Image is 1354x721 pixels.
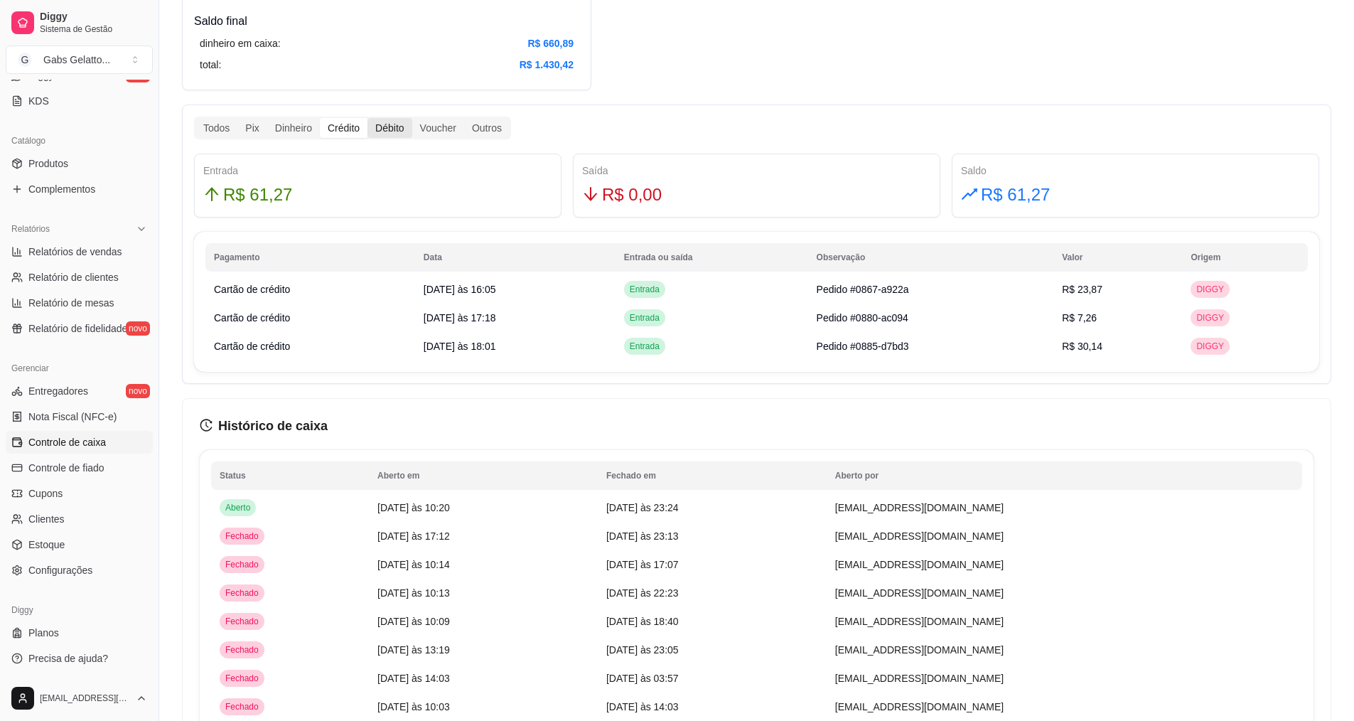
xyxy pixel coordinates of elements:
span: Entrada [627,341,662,352]
span: [DATE] às 14:03 [606,701,679,712]
span: DIGGY [1193,284,1227,295]
div: Crédito [320,118,367,138]
span: [DATE] às 17:07 [606,559,679,570]
span: Cartão de crédito [214,312,290,324]
th: Aberto em [369,461,598,490]
div: Saída [582,163,931,178]
a: Relatórios de vendas [6,240,153,263]
span: [EMAIL_ADDRESS][DOMAIN_NAME] [835,616,1004,627]
span: arrow-down [582,186,599,203]
span: [EMAIL_ADDRESS][DOMAIN_NAME] [835,701,1004,712]
span: KDS [28,94,49,108]
div: Dinheiro [267,118,320,138]
a: Precisa de ajuda? [6,647,153,670]
th: Valor [1053,243,1182,272]
span: Fechado [222,587,262,599]
a: KDS [6,90,153,112]
a: Nota Fiscal (NFC-e) [6,405,153,428]
span: [EMAIL_ADDRESS][DOMAIN_NAME] [835,587,1004,599]
div: Entrada [203,163,552,178]
span: rise [961,186,978,203]
span: R$ 61,27 [981,181,1050,208]
span: [EMAIL_ADDRESS][DOMAIN_NAME] [40,693,130,704]
span: Cartão de crédito [214,284,290,295]
span: [DATE] às 22:23 [606,587,679,599]
span: Precisa de ajuda? [28,651,108,666]
h4: Saldo final [194,13,579,30]
div: Outros [464,118,510,138]
a: Relatório de clientes [6,266,153,289]
th: Origem [1182,243,1308,272]
span: [DATE] às 23:05 [606,644,679,656]
article: total: [200,57,221,73]
span: Fechado [222,644,262,656]
span: Entrada [627,312,662,324]
span: [DATE] às 10:14 [377,559,450,570]
span: [DATE] às 18:40 [606,616,679,627]
span: Nota Fiscal (NFC-e) [28,410,117,424]
th: Aberto por [827,461,1302,490]
div: Diggy [6,599,153,621]
th: Observação [808,243,1054,272]
span: Produtos [28,156,68,171]
article: dinheiro em caixa: [200,36,281,51]
span: Relatórios de vendas [28,245,122,259]
span: Relatório de mesas [28,296,114,310]
span: Relatórios [11,223,50,235]
span: Fechado [222,530,262,542]
span: Fechado [222,701,262,712]
div: Todos [195,118,237,138]
div: Voucher [412,118,464,138]
span: Sistema de Gestão [40,23,147,35]
span: [EMAIL_ADDRESS][DOMAIN_NAME] [835,673,1004,684]
span: Estoque [28,538,65,552]
span: G [18,53,32,67]
span: [DATE] às 16:05 [424,284,496,295]
div: Catálogo [6,129,153,152]
a: Controle de fiado [6,456,153,479]
button: Select a team [6,46,153,74]
span: Entrada [627,284,662,295]
th: Status [211,461,369,490]
a: Entregadoresnovo [6,380,153,402]
span: Cupons [28,486,63,501]
span: DIGGY [1193,312,1227,324]
span: Planos [28,626,59,640]
span: [EMAIL_ADDRESS][DOMAIN_NAME] [835,644,1004,656]
a: Clientes [6,508,153,530]
a: Relatório de mesas [6,292,153,314]
span: Clientes [28,512,65,526]
span: R$ 7,26 [1062,312,1097,324]
span: [DATE] às 10:13 [377,587,450,599]
article: R$ 1.430,42 [520,57,574,73]
a: Cupons [6,482,153,505]
button: [EMAIL_ADDRESS][DOMAIN_NAME] [6,681,153,715]
th: Data [415,243,616,272]
span: Aberto [222,502,253,513]
span: [DATE] às 14:03 [377,673,450,684]
span: [DATE] às 10:03 [377,701,450,712]
span: [DATE] às 10:20 [377,502,450,513]
div: Saldo [961,163,1310,178]
h3: Histórico de caixa [200,416,1313,436]
span: Pedido #0867-a922a [817,284,909,295]
span: [DATE] às 23:13 [606,530,679,542]
span: R$ 23,87 [1062,284,1102,295]
span: R$ 61,27 [223,181,292,208]
span: DIGGY [1193,341,1227,352]
span: Controle de fiado [28,461,104,475]
span: Pedido #0885-d7bd3 [817,341,909,352]
span: [EMAIL_ADDRESS][DOMAIN_NAME] [835,530,1004,542]
span: [DATE] às 18:01 [424,341,496,352]
span: [EMAIL_ADDRESS][DOMAIN_NAME] [835,559,1004,570]
span: Complementos [28,182,95,196]
a: Relatório de fidelidadenovo [6,317,153,340]
span: [DATE] às 17:18 [424,312,496,324]
span: Diggy [40,11,147,23]
a: Controle de caixa [6,431,153,454]
span: R$ 0,00 [602,181,662,208]
a: Complementos [6,178,153,201]
span: [DATE] às 23:24 [606,502,679,513]
a: Planos [6,621,153,644]
th: Pagamento [205,243,415,272]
